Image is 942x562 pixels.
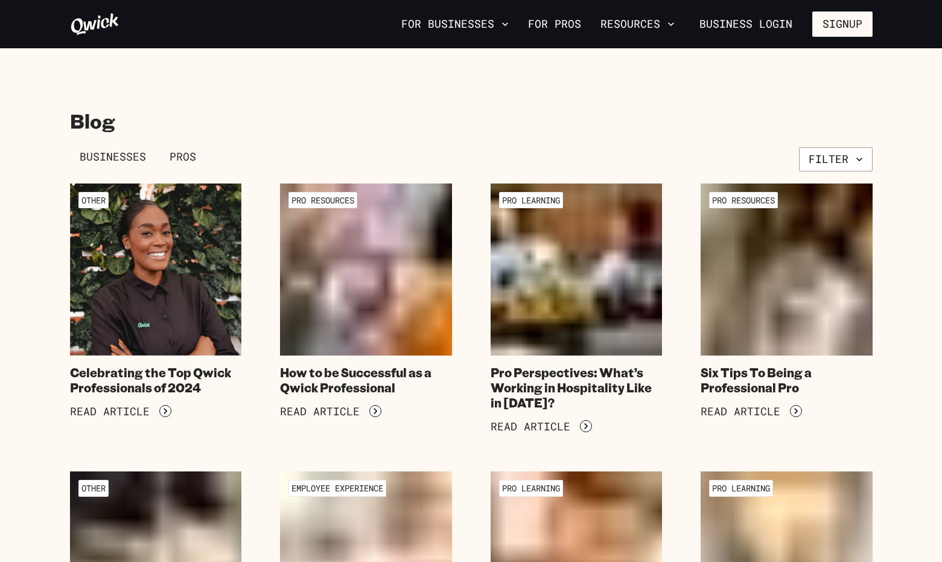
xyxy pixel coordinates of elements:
span: Pros [170,150,196,164]
h4: Six Tips To Being a Professional Pro [701,365,873,395]
a: Pro ResourcesHow to be Successful as a Qwick ProfessionalRead Article [280,184,452,433]
a: OtherCelebrating the Top Qwick Professionals of 2024Read Article [70,184,242,433]
a: Business Login [689,11,803,37]
h4: Pro Perspectives: What’s Working in Hospitality Like in [DATE]? [491,365,663,410]
h4: Celebrating the Top Qwick Professionals of 2024 [70,365,242,395]
span: Pro Learning [499,480,563,496]
button: Filter [799,147,873,171]
span: Businesses [80,150,146,164]
span: Read Article [70,405,150,418]
h2: Blog [70,109,873,133]
span: Other [78,192,109,208]
a: Pro ResourcesSix Tips To Being a Professional ProRead Article [701,184,873,433]
span: Pro Learning [709,480,773,496]
span: Employee Experience [288,480,386,496]
span: Pro Resources [709,192,778,208]
span: Other [78,480,109,496]
span: Pro Resources [288,192,357,208]
h4: How to be Successful as a Qwick Professional [280,365,452,395]
a: Pro LearningPro Perspectives: What’s Working in Hospitality Like in [DATE]?Read Article [491,184,663,433]
button: Resources [596,14,679,34]
button: For Businesses [396,14,514,34]
span: Pro Learning [499,192,563,208]
img: Celebrating the Top Qwick Professionals of 2024 [70,184,242,356]
span: Read Article [701,405,780,418]
span: Read Article [491,420,570,433]
button: Signup [812,11,873,37]
a: For Pros [523,14,586,34]
span: Read Article [280,405,360,418]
